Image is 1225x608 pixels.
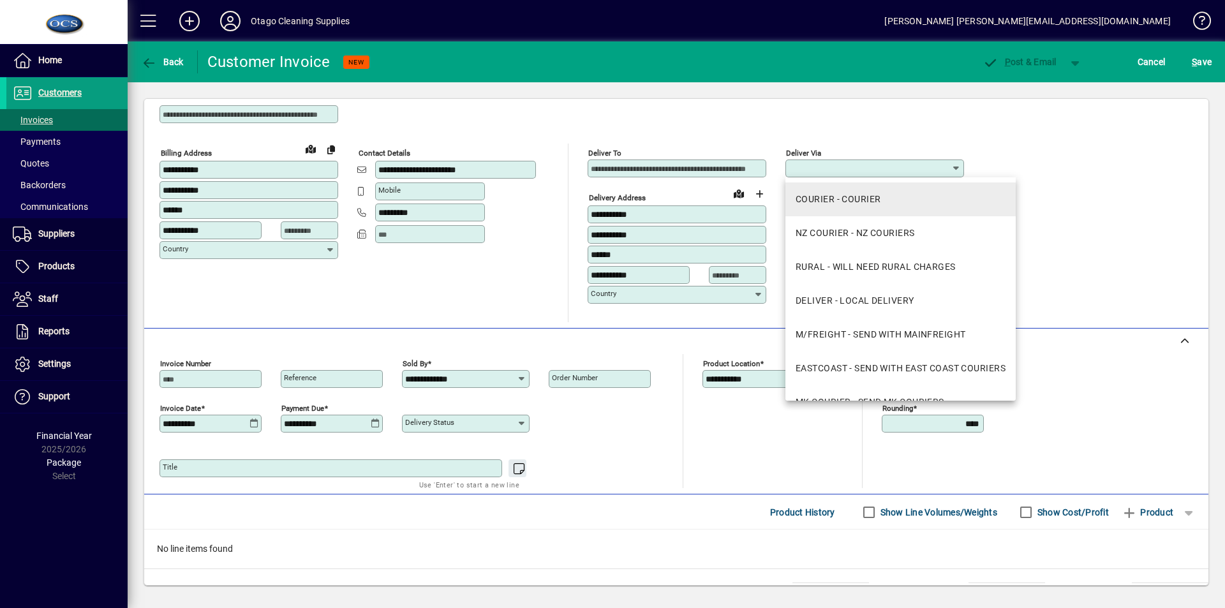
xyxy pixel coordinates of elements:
[6,152,128,174] a: Quotes
[160,404,201,413] mat-label: Invoice date
[6,218,128,250] a: Suppliers
[879,583,969,598] td: Freight (excl GST)
[38,293,58,304] span: Staff
[786,149,821,158] mat-label: Deliver via
[785,385,1016,419] mat-option: MK COURIER - SEND MK COURIERS
[716,583,792,598] td: Total Volume
[348,58,364,66] span: NEW
[882,404,913,413] mat-label: Rounding
[38,228,75,239] span: Suppliers
[160,359,211,368] mat-label: Invoice number
[1189,50,1215,73] button: Save
[163,463,177,471] mat-label: Title
[1115,501,1180,524] button: Product
[796,260,956,274] div: RURAL - WILL NEED RURAL CHARGES
[6,251,128,283] a: Products
[785,284,1016,318] mat-option: DELIVER - LOCAL DELIVERY
[1122,502,1173,523] span: Product
[6,316,128,348] a: Reports
[1184,3,1209,44] a: Knowledge Base
[38,359,71,369] span: Settings
[13,180,66,190] span: Backorders
[1192,52,1212,72] span: ave
[796,362,1006,375] div: EASTCOAST - SEND WITH EAST COAST COURIERS
[1055,583,1132,598] td: GST exclusive
[1035,506,1109,519] label: Show Cost/Profit
[591,289,616,298] mat-label: Country
[210,10,251,33] button: Profile
[1005,57,1011,67] span: P
[6,45,128,77] a: Home
[38,261,75,271] span: Products
[770,502,835,523] span: Product History
[884,11,1171,31] div: [PERSON_NAME] [PERSON_NAME][EMAIL_ADDRESS][DOMAIN_NAME]
[207,52,330,72] div: Customer Invoice
[1132,583,1208,598] td: 0.00
[6,283,128,315] a: Staff
[13,115,53,125] span: Invoices
[729,183,749,204] a: View on map
[749,184,769,204] button: Choose address
[796,294,914,308] div: DELIVER - LOCAL DELIVERY
[405,418,454,427] mat-label: Delivery status
[6,196,128,218] a: Communications
[6,348,128,380] a: Settings
[785,318,1016,352] mat-option: M/FREIGHT - SEND WITH MAINFREIGHT
[796,328,965,341] div: M/FREIGHT - SEND WITH MAINFREIGHT
[128,50,198,73] app-page-header-button: Back
[38,87,82,98] span: Customers
[141,57,184,67] span: Back
[38,391,70,401] span: Support
[785,182,1016,216] mat-option: COURIER - COURIER
[765,501,840,524] button: Product History
[301,138,321,159] a: View on map
[796,193,880,206] div: COURIER - COURIER
[796,226,915,240] div: NZ COURIER - NZ COURIERS
[1138,52,1166,72] span: Cancel
[144,530,1208,568] div: No line items found
[792,583,869,598] td: 0.0000 M³
[785,216,1016,250] mat-option: NZ COURIER - NZ COURIERS
[785,250,1016,284] mat-option: RURAL - WILL NEED RURAL CHARGES
[281,404,324,413] mat-label: Payment due
[13,158,49,168] span: Quotes
[47,457,81,468] span: Package
[163,244,188,253] mat-label: Country
[284,373,316,382] mat-label: Reference
[6,131,128,152] a: Payments
[1134,50,1169,73] button: Cancel
[36,431,92,441] span: Financial Year
[976,50,1063,73] button: Post & Email
[552,373,598,382] mat-label: Order number
[138,50,187,73] button: Back
[321,139,341,159] button: Copy to Delivery address
[378,186,401,195] mat-label: Mobile
[38,326,70,336] span: Reports
[13,137,61,147] span: Payments
[419,477,519,492] mat-hint: Use 'Enter' to start a new line
[983,57,1057,67] span: ost & Email
[6,381,128,413] a: Support
[13,202,88,212] span: Communications
[38,55,62,65] span: Home
[969,583,1045,598] td: 0.00
[1192,57,1197,67] span: S
[6,109,128,131] a: Invoices
[6,174,128,196] a: Backorders
[785,352,1016,385] mat-option: EASTCOAST - SEND WITH EAST COAST COURIERS
[251,11,350,31] div: Otago Cleaning Supplies
[588,149,621,158] mat-label: Deliver To
[703,359,760,368] mat-label: Product location
[169,10,210,33] button: Add
[878,506,997,519] label: Show Line Volumes/Weights
[796,396,944,409] div: MK COURIER - SEND MK COURIERS
[403,359,427,368] mat-label: Sold by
